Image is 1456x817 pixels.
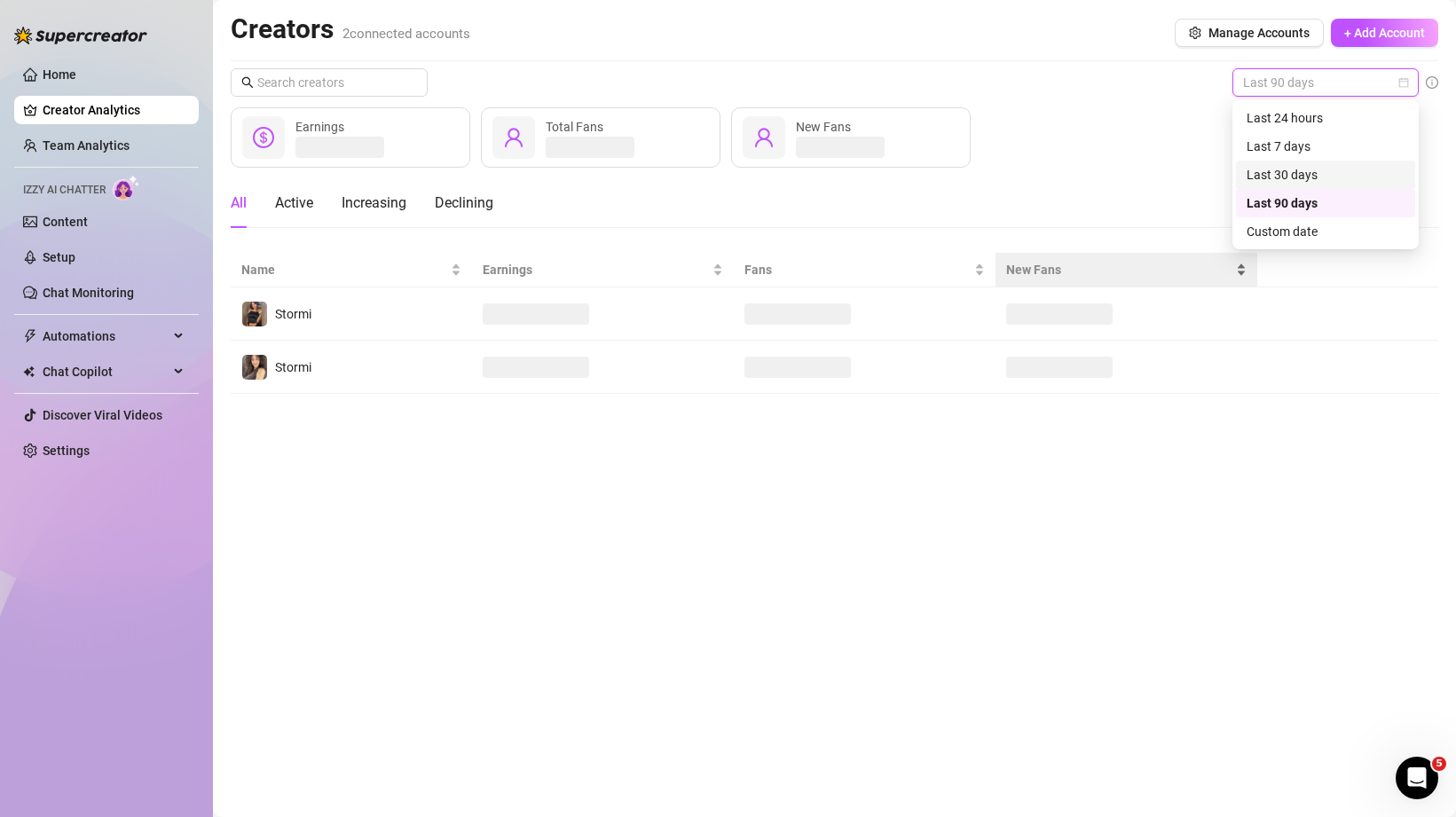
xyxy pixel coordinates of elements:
a: Setup [43,250,75,264]
span: Earnings [483,260,709,279]
div: Increasing [342,192,406,214]
th: Name [231,253,472,287]
div: Last 30 days [1236,161,1415,189]
th: Fans [734,253,996,287]
span: 2 connected accounts [342,26,470,42]
iframe: Intercom live chat [1396,757,1438,799]
input: Search creators [257,73,403,92]
span: New Fans [796,120,851,134]
div: Last 90 days [1236,189,1415,217]
img: Stormi [242,302,267,326]
th: Earnings [472,253,734,287]
img: AI Chatter [113,175,140,200]
a: Discover Viral Videos [43,408,162,422]
a: Chat Monitoring [43,286,134,300]
span: user [753,127,775,148]
span: Izzy AI Chatter [23,182,106,199]
div: Last 30 days [1247,165,1405,185]
button: Manage Accounts [1175,19,1324,47]
span: dollar-circle [253,127,274,148]
div: Active [275,192,313,214]
span: Earnings [295,120,344,134]
button: + Add Account [1331,19,1438,47]
span: + Add Account [1344,26,1425,40]
span: Total Fans [546,120,603,134]
a: Settings [43,444,90,458]
div: Last 24 hours [1236,104,1415,132]
a: Home [43,67,76,82]
a: Creator Analytics [43,96,185,124]
div: Custom date [1247,222,1405,241]
span: New Fans [1006,260,1232,279]
div: Declining [435,192,493,214]
span: Manage Accounts [1208,26,1310,40]
a: Content [43,215,88,229]
span: user [503,127,524,148]
div: Custom date [1236,217,1415,246]
span: setting [1189,27,1201,39]
span: Last 90 days [1243,69,1408,96]
span: calendar [1398,77,1409,88]
a: Team Analytics [43,138,130,153]
span: thunderbolt [23,329,37,343]
img: Stormi [242,355,267,380]
span: Chat Copilot [43,357,169,386]
div: Last 90 days [1247,193,1405,213]
div: Last 24 hours [1247,108,1405,128]
img: Chat Copilot [23,365,35,378]
div: Last 7 days [1247,137,1405,156]
span: 5 [1432,757,1446,771]
span: Stormi [275,307,311,321]
div: All [231,192,247,214]
h2: Creators [231,12,470,46]
th: New Fans [996,253,1257,287]
div: Last 7 days [1236,132,1415,161]
img: logo-BBDzfeDw.svg [14,27,147,44]
span: info-circle [1426,76,1438,89]
span: Automations [43,322,169,350]
span: Name [241,260,447,279]
span: Stormi [275,360,311,374]
span: search [241,76,254,89]
span: Fans [744,260,971,279]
